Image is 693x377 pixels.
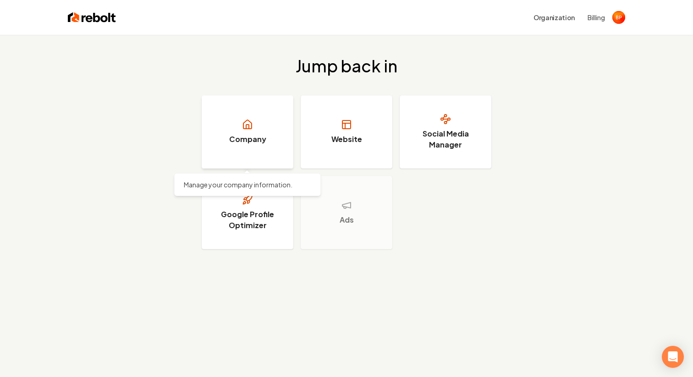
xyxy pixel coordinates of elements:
[229,134,266,145] h3: Company
[588,13,605,22] button: Billing
[202,176,293,249] a: Google Profile Optimizer
[184,180,311,189] p: Manage your company information.
[411,128,480,150] h3: Social Media Manager
[213,209,282,231] h3: Google Profile Optimizer
[400,95,491,169] a: Social Media Manager
[68,11,116,24] img: Rebolt Logo
[202,95,293,169] a: Company
[612,11,625,24] button: Open user button
[662,346,684,368] div: Open Intercom Messenger
[528,9,580,26] button: Organization
[301,95,392,169] a: Website
[612,11,625,24] img: Bailey Paraspolo
[331,134,362,145] h3: Website
[296,57,397,75] h2: Jump back in
[340,214,354,225] h3: Ads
